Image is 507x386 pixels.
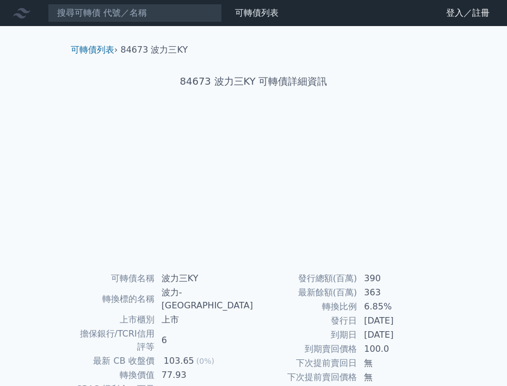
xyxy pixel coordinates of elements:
td: [DATE] [357,314,432,328]
td: 390 [357,271,432,286]
td: 到期賣回價格 [253,342,357,356]
td: [DATE] [357,328,432,342]
td: 無 [357,356,432,370]
td: 到期日 [253,328,357,342]
input: 搜尋可轉債 代號／名稱 [48,4,222,22]
td: 最新 CB 收盤價 [75,354,155,368]
td: 轉換比例 [253,300,357,314]
a: 可轉債列表 [71,45,114,55]
td: 100.0 [357,342,432,356]
a: 登入／註冊 [437,4,498,22]
td: 上市櫃別 [75,313,155,327]
td: 上市 [155,313,253,327]
td: 可轉債名稱 [75,271,155,286]
td: 最新餘額(百萬) [253,286,357,300]
td: 無 [357,370,432,384]
span: (0%) [196,357,214,365]
td: 發行日 [253,314,357,328]
td: 下次提前賣回日 [253,356,357,370]
h1: 84673 波力三KY 可轉債詳細資訊 [62,74,445,89]
a: 可轉債列表 [235,8,279,18]
td: 擔保銀行/TCRI信用評等 [75,327,155,354]
li: › [71,43,118,56]
td: 發行總額(百萬) [253,271,357,286]
td: 轉換價值 [75,368,155,382]
td: 波力-[GEOGRAPHIC_DATA] [155,286,253,313]
li: 84673 波力三KY [121,43,188,56]
td: 下次提前賣回價格 [253,370,357,384]
td: 轉換標的名稱 [75,286,155,313]
td: 6 [155,327,253,354]
td: 6.85% [357,300,432,314]
td: 波力三KY [155,271,253,286]
td: 77.93 [155,368,253,382]
div: 103.65 [162,355,196,368]
td: 363 [357,286,432,300]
